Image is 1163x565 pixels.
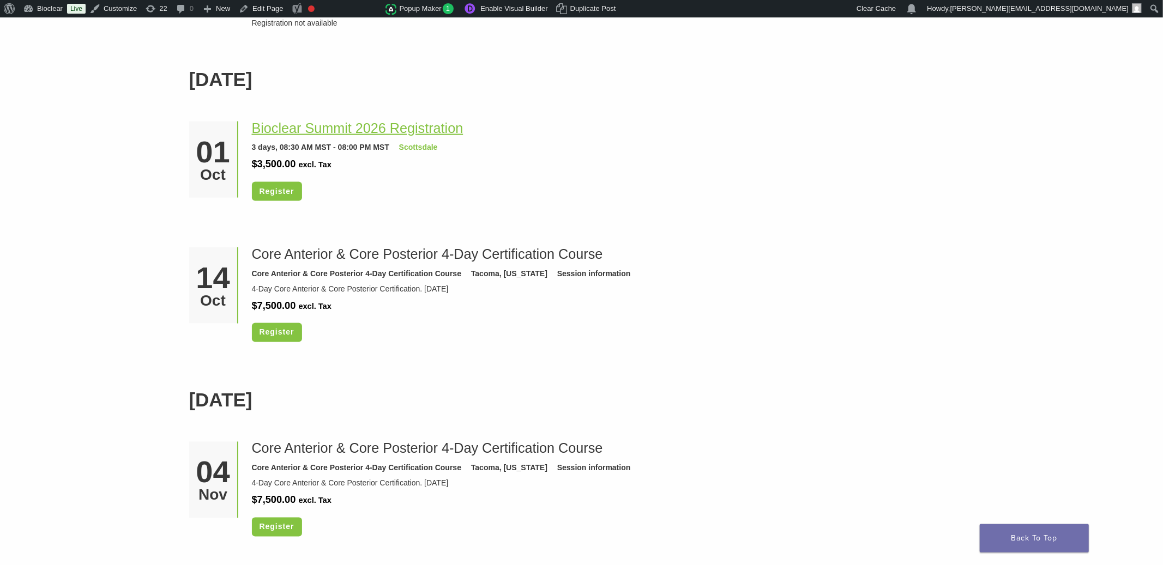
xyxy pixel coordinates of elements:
span: [PERSON_NAME][EMAIL_ADDRESS][DOMAIN_NAME] [950,4,1129,13]
div: Oct [193,167,233,183]
span: excl. Tax [298,496,331,505]
h2: [DATE] [189,65,974,94]
div: 14 [193,263,233,293]
span: $7,500.00 [252,495,296,506]
div: 4-Day Core Anterior & Core Posterior Certification. [DATE] [252,478,966,489]
a: Core Anterior & Core Posterior 4-Day Certification Course [252,441,603,456]
div: 3 days, 08:30 AM MST - 08:00 PM MST [252,142,389,153]
div: 4-Day Core Anterior & Core Posterior Certification. [DATE] [252,283,966,295]
a: Live [67,4,86,14]
div: 01 [193,137,233,167]
img: Views over 48 hours. Click for more Jetpack Stats. [324,3,385,16]
div: Registration not available [252,17,966,29]
a: Register [252,323,302,342]
a: Register [252,182,302,201]
div: Session information [557,463,631,474]
div: Tacoma, [US_STATE] [471,268,547,280]
a: Register [252,518,302,537]
div: Core Anterior & Core Posterior 4-Day Certification Course [252,463,462,474]
div: Focus keyphrase not set [308,5,315,12]
a: Back To Top [980,524,1089,552]
div: Oct [193,293,233,308]
span: excl. Tax [298,302,331,311]
div: Session information [557,268,631,280]
div: 04 [193,457,233,488]
div: Tacoma, [US_STATE] [471,463,547,474]
a: Core Anterior & Core Posterior 4-Day Certification Course [252,246,603,262]
a: Bioclear Summit 2026 Registration [252,120,463,136]
span: 1 [443,3,454,14]
a: Scottsdale [399,143,438,151]
h2: [DATE] [189,386,974,415]
span: excl. Tax [298,160,331,169]
div: Core Anterior & Core Posterior 4-Day Certification Course [252,268,462,280]
div: Nov [193,488,233,503]
span: $3,500.00 [252,159,296,169]
span: $7,500.00 [252,300,296,311]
